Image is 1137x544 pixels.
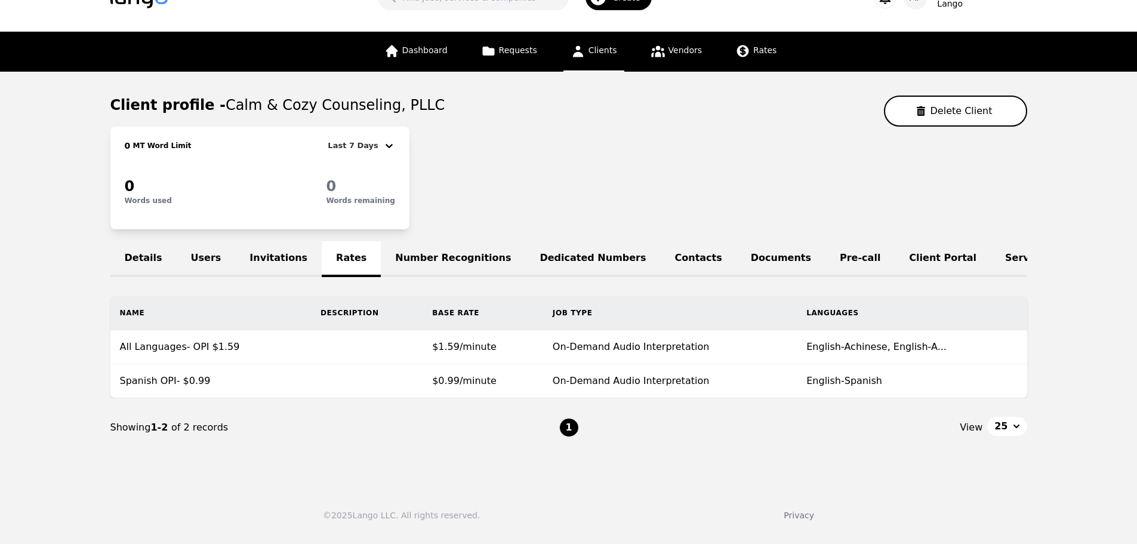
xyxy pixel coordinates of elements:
div: Showing of 2 records [110,420,559,435]
a: Invitations [235,241,322,277]
span: 0 [125,141,131,150]
td: On-Demand Audio Interpretation [543,364,797,398]
a: Requests [474,32,544,72]
a: Service Lines [991,241,1091,277]
span: 0 [326,178,336,195]
span: $1.59/minute [432,341,497,352]
a: Clients [563,32,624,72]
a: Dedicated Numbers [525,241,660,277]
p: Words used [125,196,172,205]
span: 25 [994,419,1007,434]
span: Clients [588,45,617,55]
h1: Client profile - [110,96,445,115]
th: Description [311,296,423,330]
a: Dashboard [377,32,455,72]
a: Privacy [784,511,814,520]
div: Last 7 Days [328,139,383,153]
nav: Page navigation [110,398,1027,457]
td: All Languages- OPI $1.59 [110,330,311,364]
a: Client Portal [895,241,991,277]
span: 0 [125,178,135,195]
span: View [960,420,982,435]
button: Delete Client [884,96,1027,127]
a: Details [110,241,177,277]
a: Number Recognitions [381,241,525,277]
td: On-Demand Audio Interpretation [543,330,797,364]
a: Contacts [661,241,737,277]
a: Vendors [643,32,709,72]
div: English-Spanish [806,374,1017,388]
button: 25 [987,417,1027,436]
span: Vendors [668,45,702,55]
span: Dashboard [402,45,448,55]
a: Pre-call [825,241,895,277]
span: $0.99/minute [432,375,497,386]
a: Rates [728,32,784,72]
td: Spanish OPI- $0.99 [110,364,311,398]
a: Documents [737,241,825,277]
div: © 2025 Lango LLC. All rights reserved. [323,509,480,521]
span: 1-2 [150,422,171,433]
th: Base Rate [423,296,543,330]
span: Rates [753,45,777,55]
a: Users [177,241,236,277]
th: Languages [797,296,1027,330]
th: Job Type [543,296,797,330]
th: Name [110,296,311,330]
span: English-Achinese, English-A... [806,341,947,352]
p: Words remaining [326,196,395,205]
span: Calm & Cozy Counseling, PLLC [226,97,445,113]
span: Requests [499,45,537,55]
h2: MT Word Limit [130,141,191,150]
